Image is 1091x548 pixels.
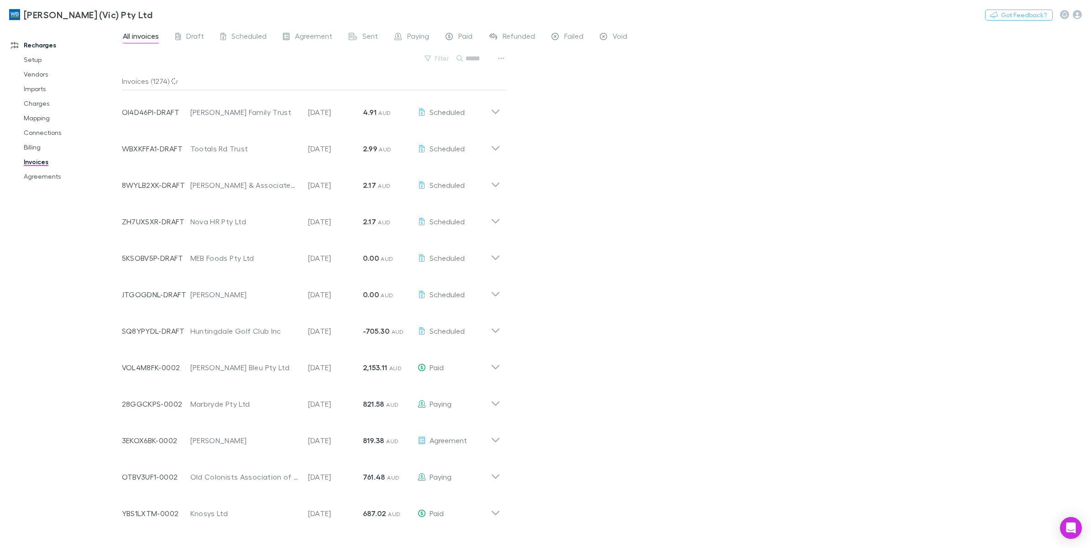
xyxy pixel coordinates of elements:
[308,326,363,336] p: [DATE]
[430,181,465,189] span: Scheduled
[24,9,152,20] h3: [PERSON_NAME] (Vic) Pty Ltd
[190,143,299,154] div: Tootals Rd Trust
[15,96,129,111] a: Charges
[308,143,363,154] p: [DATE]
[122,326,190,336] p: SQ8YPYDL-DRAFT
[115,455,508,491] div: OTBV3UF1-0002Old Colonists Association of Victoria (TA Abound Communities)[DATE]761.48 AUDPaying
[15,140,129,155] a: Billing
[122,180,190,191] p: 8WYLB2XK-DRAFT
[985,10,1053,21] button: Got Feedback?
[387,474,399,481] span: AUD
[190,253,299,264] div: MEB Foods Pty Ltd
[186,31,204,43] span: Draft
[115,236,508,273] div: 5KSOBV5P-DRAFTMEB Foods Pty Ltd[DATE]0.00 AUDScheduled
[308,435,363,446] p: [DATE]
[190,326,299,336] div: Huntingdale Golf Club Inc
[564,31,583,43] span: Failed
[430,363,444,372] span: Paid
[122,362,190,373] p: VOL4M8FK-0002
[122,216,190,227] p: ZH7UXSXR-DRAFT
[503,31,535,43] span: Refunded
[362,31,378,43] span: Sent
[363,436,384,445] strong: 819.38
[308,107,363,118] p: [DATE]
[115,419,508,455] div: 3EKOX6BK-0002[PERSON_NAME][DATE]819.38 AUDAgreement
[122,289,190,300] p: JTGOGDNL-DRAFT
[308,398,363,409] p: [DATE]
[190,398,299,409] div: Marbryde Pty Ltd
[363,290,379,299] strong: 0.00
[308,471,363,482] p: [DATE]
[190,508,299,519] div: Knosys Ltd
[386,438,399,445] span: AUD
[122,398,190,409] p: 28GGCKPS-0002
[190,180,299,191] div: [PERSON_NAME] & Associates Pty Ltd
[378,182,390,189] span: AUD
[190,435,299,446] div: [PERSON_NAME]
[115,491,508,528] div: YBS1LXTM-0002Knosys Ltd[DATE]687.02 AUDPaid
[9,9,20,20] img: William Buck (Vic) Pty Ltd's Logo
[407,31,429,43] span: Paying
[363,144,377,153] strong: 2.99
[190,216,299,227] div: Nova HR Pty Ltd
[190,289,299,300] div: [PERSON_NAME]
[115,127,508,163] div: WBXKFFA1-DRAFTTootals Rd Trust[DATE]2.99 AUDScheduled
[381,292,393,299] span: AUD
[430,290,465,299] span: Scheduled
[430,509,444,517] span: Paid
[430,436,467,445] span: Agreement
[430,399,451,408] span: Paying
[308,362,363,373] p: [DATE]
[115,382,508,419] div: 28GGCKPS-0002Marbryde Pty Ltd[DATE]821.58 AUDPaying
[420,53,455,64] button: Filter
[363,181,376,190] strong: 2.17
[190,362,299,373] div: [PERSON_NAME] Bleu Pty Ltd
[308,508,363,519] p: [DATE]
[430,144,465,153] span: Scheduled
[295,31,332,43] span: Agreement
[15,169,129,184] a: Agreements
[115,163,508,200] div: 8WYLB2XK-DRAFT[PERSON_NAME] & Associates Pty Ltd[DATE]2.17 AUDScheduled
[115,90,508,127] div: OI4D46PI-DRAFT[PERSON_NAME] Family Trust[DATE]4.91 AUDScheduled
[430,108,465,116] span: Scheduled
[378,109,391,116] span: AUD
[363,253,379,263] strong: 0.00
[363,108,377,117] strong: 4.91
[430,253,465,262] span: Scheduled
[381,255,393,262] span: AUD
[115,309,508,346] div: SQ8YPYDL-DRAFTHuntingdale Golf Club Inc[DATE]-705.30 AUDScheduled
[15,82,129,96] a: Imports
[15,52,129,67] a: Setup
[15,125,129,140] a: Connections
[15,111,129,125] a: Mapping
[122,143,190,154] p: WBXKFFA1-DRAFT
[430,326,465,335] span: Scheduled
[4,4,158,26] a: [PERSON_NAME] (Vic) Pty Ltd
[1060,517,1082,539] div: Open Intercom Messenger
[122,253,190,264] p: 5KSOBV5P-DRAFT
[392,328,404,335] span: AUD
[430,472,451,481] span: Paying
[308,253,363,264] p: [DATE]
[386,401,399,408] span: AUD
[115,273,508,309] div: JTGOGDNL-DRAFT[PERSON_NAME][DATE]0.00 AUDScheduled
[123,31,159,43] span: All invoices
[458,31,472,43] span: Paid
[430,217,465,226] span: Scheduled
[308,289,363,300] p: [DATE]
[363,217,376,226] strong: 2.17
[15,155,129,169] a: Invoices
[122,107,190,118] p: OI4D46PI-DRAFT
[363,399,384,408] strong: 821.58
[379,146,391,153] span: AUD
[363,472,385,481] strong: 761.48
[122,471,190,482] p: OTBV3UF1-0002
[231,31,267,43] span: Scheduled
[378,219,390,226] span: AUD
[115,346,508,382] div: VOL4M8FK-0002[PERSON_NAME] Bleu Pty Ltd[DATE]2,153.11 AUDPaid
[363,326,390,336] strong: -705.30
[389,365,402,372] span: AUD
[363,509,386,518] strong: 687.02
[190,471,299,482] div: Old Colonists Association of Victoria (TA Abound Communities)
[388,511,400,517] span: AUD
